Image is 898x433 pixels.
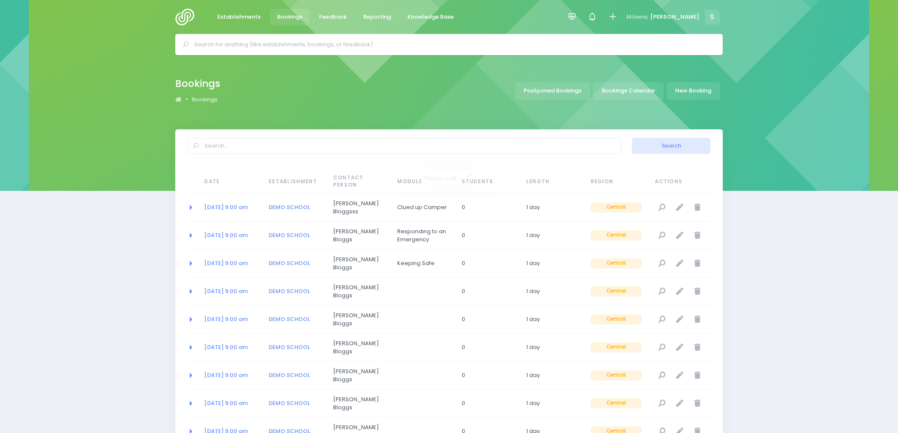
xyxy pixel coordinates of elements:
a: Bookings Calendar [593,82,664,100]
img: Logo [175,8,199,25]
a: Establishments [210,9,267,25]
button: Search [632,138,710,154]
span: Reporting [363,13,391,21]
span: Please wait... [418,170,467,187]
a: Bookings [270,9,309,25]
a: Postponed Bookings [515,82,590,100]
span: Feedback [319,13,347,21]
span: S [705,10,720,25]
h2: Bookings [175,78,220,89]
a: Bookings [192,95,217,104]
a: Feedback [312,9,354,25]
span: Knowledge Base [407,13,454,21]
a: Knowledge Base [400,9,460,25]
input: Search for anything (like establishments, bookings, or feedback) [194,38,711,51]
span: [PERSON_NAME] [650,13,699,21]
a: New Booking [667,82,720,100]
span: Mōrena, [626,13,648,21]
a: Reporting [356,9,398,25]
input: Search... [188,138,621,154]
span: Establishments [217,13,261,21]
span: Bookings [277,13,303,21]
